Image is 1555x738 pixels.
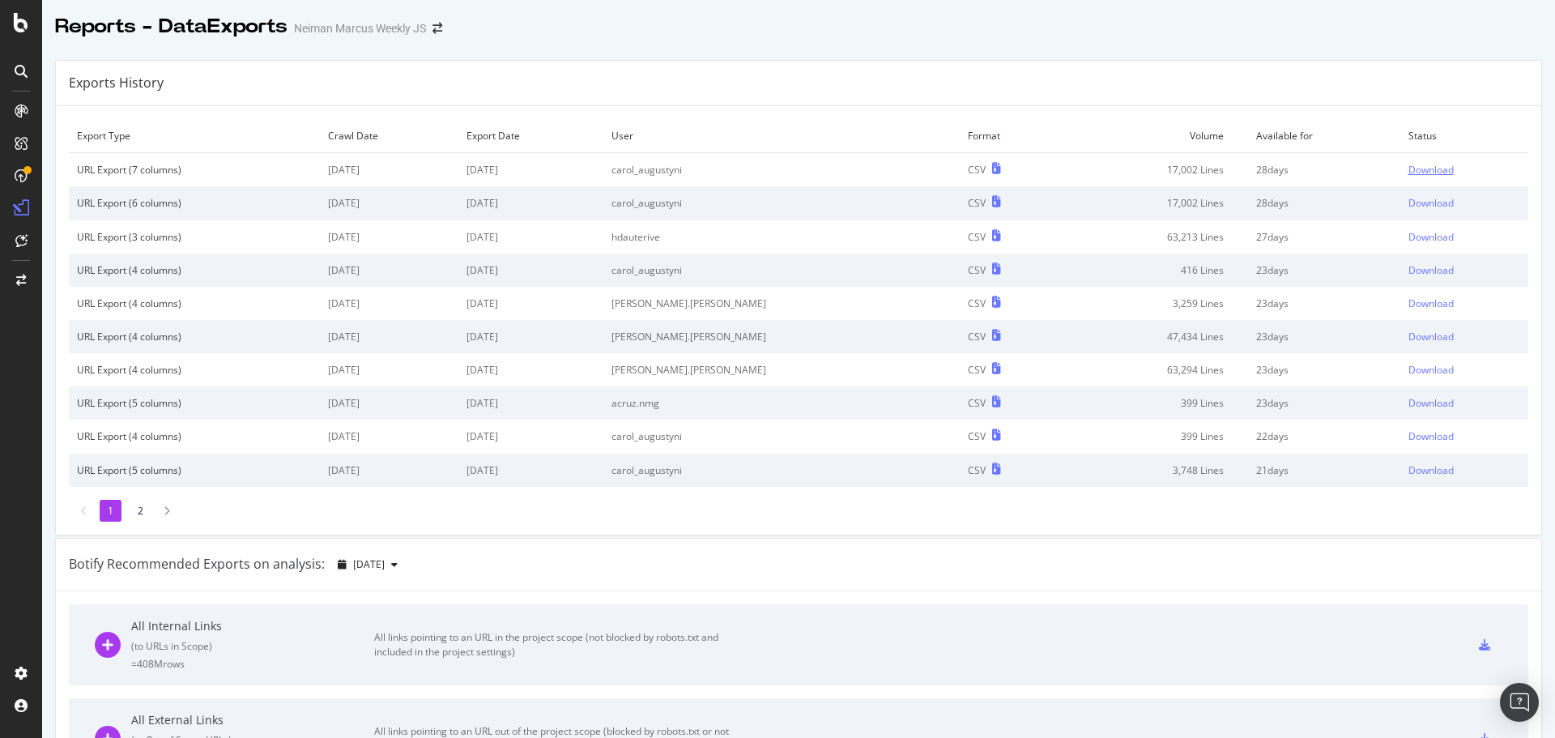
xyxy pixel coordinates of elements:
td: [PERSON_NAME].[PERSON_NAME] [603,353,960,386]
td: 399 Lines [1063,420,1248,453]
div: All Internal Links [131,618,374,634]
a: Download [1408,163,1520,177]
td: [DATE] [320,320,458,353]
div: CSV [968,230,986,244]
td: hdauterive [603,220,960,254]
a: Download [1408,330,1520,343]
td: 3,748 Lines [1063,454,1248,487]
div: CSV [968,330,986,343]
td: [DATE] [320,454,458,487]
div: Download [1408,363,1454,377]
td: [DATE] [320,420,458,453]
a: Download [1408,396,1520,410]
td: [DATE] [458,420,603,453]
td: [DATE] [458,153,603,187]
div: All External Links [131,712,374,728]
td: [DATE] [320,254,458,287]
div: Exports History [69,74,164,92]
td: [DATE] [458,454,603,487]
td: 23 days [1248,353,1399,386]
a: Download [1408,463,1520,477]
div: Neiman Marcus Weekly JS [294,20,426,36]
div: All links pointing to an URL in the project scope (not blocked by robots.txt and included in the ... [374,630,739,659]
td: [DATE] [458,353,603,386]
td: 28 days [1248,153,1399,187]
td: [PERSON_NAME].[PERSON_NAME] [603,320,960,353]
div: CSV [968,429,986,443]
td: 416 Lines [1063,254,1248,287]
td: 21 days [1248,454,1399,487]
div: Download [1408,396,1454,410]
div: CSV [968,196,986,210]
td: 17,002 Lines [1063,153,1248,187]
a: Download [1408,263,1520,277]
td: 22 days [1248,420,1399,453]
div: URL Export (7 columns) [77,163,312,177]
td: 28 days [1248,186,1399,220]
div: CSV [968,163,986,177]
div: = 408M rows [131,657,374,671]
div: Download [1408,163,1454,177]
td: acruz.nmg [603,386,960,420]
div: CSV [968,263,986,277]
button: [DATE] [331,552,404,578]
td: [DATE] [458,254,603,287]
td: [DATE] [320,386,458,420]
td: 399 Lines [1063,386,1248,420]
td: Available for [1248,119,1399,153]
td: [DATE] [458,287,603,320]
div: Download [1408,429,1454,443]
div: URL Export (4 columns) [77,330,312,343]
div: Download [1408,263,1454,277]
div: URL Export (3 columns) [77,230,312,244]
div: Reports - DataExports [55,13,288,41]
td: carol_augustyni [603,186,960,220]
div: URL Export (5 columns) [77,463,312,477]
div: Download [1408,330,1454,343]
td: 27 days [1248,220,1399,254]
td: [DATE] [320,186,458,220]
div: csv-export [1479,639,1490,651]
div: URL Export (4 columns) [77,296,312,310]
div: Open Intercom Messenger [1500,683,1539,722]
div: Download [1408,296,1454,310]
a: Download [1408,429,1520,443]
div: Botify Recommended Exports on analysis: [69,555,325,574]
div: URL Export (4 columns) [77,363,312,377]
div: CSV [968,396,986,410]
a: Download [1408,230,1520,244]
td: User [603,119,960,153]
td: [PERSON_NAME].[PERSON_NAME] [603,287,960,320]
td: [DATE] [458,220,603,254]
div: URL Export (6 columns) [77,196,312,210]
td: 23 days [1248,386,1399,420]
a: Download [1408,196,1520,210]
td: 47,434 Lines [1063,320,1248,353]
div: arrow-right-arrow-left [432,23,442,34]
td: 3,259 Lines [1063,287,1248,320]
div: CSV [968,463,986,477]
div: Download [1408,196,1454,210]
td: [DATE] [458,386,603,420]
div: Download [1408,463,1454,477]
td: carol_augustyni [603,254,960,287]
td: [DATE] [458,186,603,220]
td: 63,294 Lines [1063,353,1248,386]
div: ( to URLs in Scope ) [131,639,374,653]
td: [DATE] [458,320,603,353]
td: [DATE] [320,287,458,320]
td: [DATE] [320,220,458,254]
div: URL Export (4 columns) [77,429,312,443]
td: 23 days [1248,254,1399,287]
td: 23 days [1248,287,1399,320]
td: [DATE] [320,153,458,187]
li: 2 [130,500,151,522]
div: CSV [968,363,986,377]
td: carol_augustyni [603,420,960,453]
div: CSV [968,296,986,310]
td: [DATE] [320,353,458,386]
td: 23 days [1248,320,1399,353]
span: 2025 Aug. 11th [353,557,385,571]
td: 17,002 Lines [1063,186,1248,220]
a: Download [1408,363,1520,377]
